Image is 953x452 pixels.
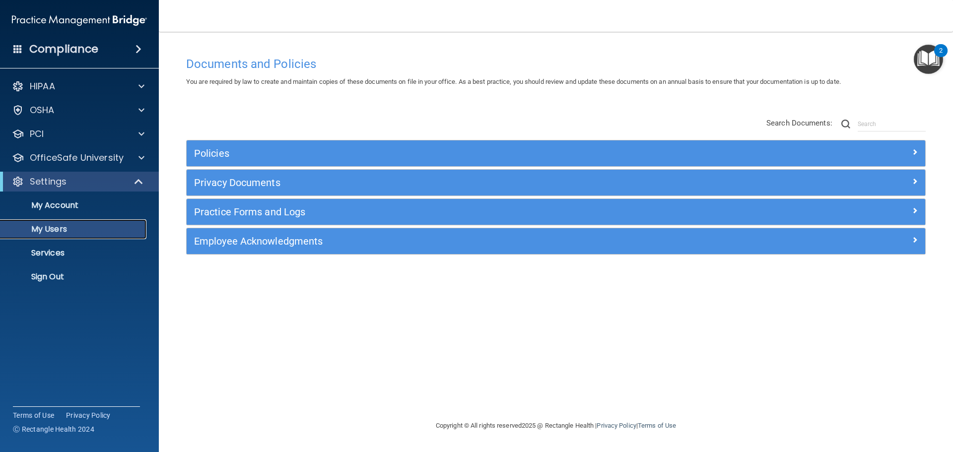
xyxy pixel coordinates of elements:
[766,119,832,128] span: Search Documents:
[6,224,142,234] p: My Users
[13,424,94,434] span: Ⓒ Rectangle Health 2024
[12,80,144,92] a: HIPAA
[194,177,733,188] h5: Privacy Documents
[6,200,142,210] p: My Account
[29,42,98,56] h4: Compliance
[194,236,733,247] h5: Employee Acknowledgments
[638,422,676,429] a: Terms of Use
[30,104,55,116] p: OSHA
[6,272,142,282] p: Sign Out
[914,45,943,74] button: Open Resource Center, 2 new notifications
[194,206,733,217] h5: Practice Forms and Logs
[13,410,54,420] a: Terms of Use
[194,148,733,159] h5: Policies
[186,78,841,85] span: You are required by law to create and maintain copies of these documents on file in your office. ...
[194,204,918,220] a: Practice Forms and Logs
[12,10,147,30] img: PMB logo
[12,128,144,140] a: PCI
[6,248,142,258] p: Services
[30,80,55,92] p: HIPAA
[939,51,943,64] div: 2
[30,128,44,140] p: PCI
[30,152,124,164] p: OfficeSafe University
[375,410,737,442] div: Copyright © All rights reserved 2025 @ Rectangle Health | |
[12,152,144,164] a: OfficeSafe University
[597,422,636,429] a: Privacy Policy
[12,176,144,188] a: Settings
[66,410,111,420] a: Privacy Policy
[858,117,926,131] input: Search
[841,120,850,129] img: ic-search.3b580494.png
[781,382,941,421] iframe: Drift Widget Chat Controller
[194,145,918,161] a: Policies
[186,58,926,70] h4: Documents and Policies
[194,175,918,191] a: Privacy Documents
[30,176,67,188] p: Settings
[194,233,918,249] a: Employee Acknowledgments
[12,104,144,116] a: OSHA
